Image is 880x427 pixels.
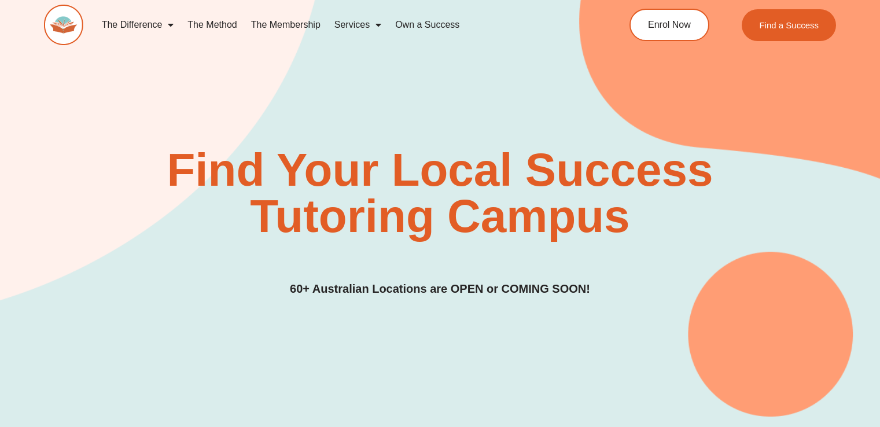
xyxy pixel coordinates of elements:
h2: Find Your Local Success Tutoring Campus [127,147,753,240]
span: Find a Success [759,21,819,30]
a: The Membership [244,12,327,38]
a: The Method [181,12,244,38]
a: The Difference [95,12,181,38]
h3: 60+ Australian Locations are OPEN or COMING SOON! [290,280,590,298]
a: Enrol Now [629,9,709,41]
a: Services [327,12,388,38]
nav: Menu [95,12,584,38]
a: Find a Success [742,9,836,41]
span: Enrol Now [648,20,691,30]
a: Own a Success [388,12,466,38]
